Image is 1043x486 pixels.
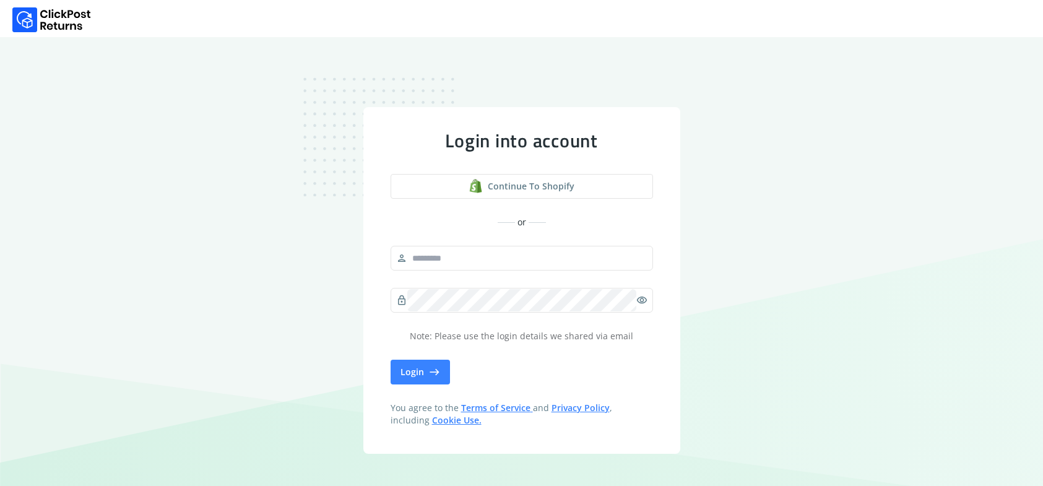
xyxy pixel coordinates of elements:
span: person [396,250,407,267]
div: Login into account [391,129,653,152]
a: shopify logoContinue to shopify [391,174,653,199]
p: Note: Please use the login details we shared via email [391,330,653,342]
button: Login east [391,360,450,384]
img: Logo [12,7,91,32]
span: You agree to the and , including [391,402,653,427]
a: Terms of Service [461,402,533,414]
span: east [429,363,440,381]
span: lock [396,292,407,309]
span: Continue to shopify [488,180,574,193]
a: Cookie Use. [432,414,482,426]
a: Privacy Policy [552,402,610,414]
button: Continue to shopify [391,174,653,199]
div: or [391,216,653,228]
img: shopify logo [469,179,483,193]
span: visibility [636,292,647,309]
